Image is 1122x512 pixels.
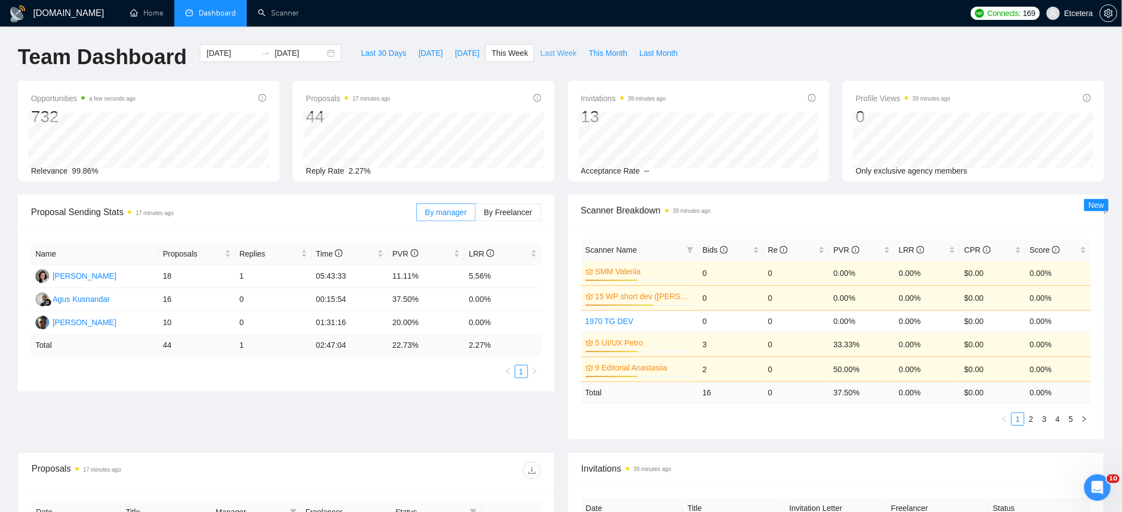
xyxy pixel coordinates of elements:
[312,311,388,335] td: 01:31:16
[72,166,98,175] span: 99.86%
[634,466,671,472] time: 39 minutes ago
[312,265,388,288] td: 05:43:33
[987,7,1021,19] span: Connects:
[1026,310,1091,332] td: 0.00%
[31,243,158,265] th: Name
[960,382,1025,403] td: $ 0.00
[829,260,895,285] td: 0.00%
[1052,246,1060,254] span: info-circle
[275,47,325,59] input: End date
[464,288,541,311] td: 0.00%
[856,106,950,127] div: 0
[998,412,1011,426] li: Previous Page
[998,412,1011,426] button: left
[1065,413,1077,425] a: 5
[1078,412,1091,426] li: Next Page
[206,47,257,59] input: Start date
[856,92,950,105] span: Profile Views
[240,248,299,260] span: Replies
[983,246,991,254] span: info-circle
[9,5,27,23] img: logo
[1100,9,1117,18] span: setting
[31,92,136,105] span: Opportunities
[540,47,577,59] span: Last Week
[586,317,634,326] a: 1970 TG DEV
[764,357,829,382] td: 0
[808,94,816,102] span: info-circle
[829,310,895,332] td: 0.00%
[1023,7,1035,19] span: 169
[1083,94,1091,102] span: info-circle
[235,265,312,288] td: 1
[53,293,110,305] div: Agus Kusnandar
[1052,413,1064,425] a: 4
[528,365,541,378] li: Next Page
[975,9,984,18] img: upwork-logo.png
[960,285,1025,310] td: $0.00
[130,8,163,18] a: homeHome
[388,335,464,356] td: 22.73 %
[687,247,694,253] span: filter
[698,382,763,403] td: 16
[913,96,950,102] time: 39 minutes ago
[464,335,541,356] td: 2.27 %
[586,292,593,300] span: crown
[515,365,528,378] li: 1
[353,96,390,102] time: 17 minutes ago
[31,166,68,175] span: Relevance
[258,8,299,18] a: searchScanner
[586,364,593,372] span: crown
[505,368,511,375] span: left
[829,332,895,357] td: 33.33%
[586,268,593,275] span: crown
[515,365,528,378] a: 1
[425,208,467,217] span: By manager
[1100,4,1118,22] button: setting
[158,288,235,311] td: 16
[964,245,990,254] span: CPR
[856,166,968,175] span: Only exclusive agency members
[18,44,187,70] h1: Team Dashboard
[1012,413,1024,425] a: 1
[1001,416,1008,422] span: left
[1081,416,1088,422] span: right
[53,270,116,282] div: [PERSON_NAME]
[261,49,270,58] span: to
[163,248,222,260] span: Proposals
[501,365,515,378] button: left
[895,357,960,382] td: 0.00%
[306,106,391,127] div: 44
[581,203,1092,217] span: Scanner Breakdown
[306,166,344,175] span: Reply Rate
[388,265,464,288] td: 11.11%
[1026,260,1091,285] td: 0.00%
[895,285,960,310] td: 0.00%
[235,288,312,311] td: 0
[764,285,829,310] td: 0
[35,269,49,283] img: TT
[258,94,266,102] span: info-circle
[31,106,136,127] div: 732
[388,288,464,311] td: 37.50%
[412,44,449,62] button: [DATE]
[469,249,494,258] span: LRR
[1025,412,1038,426] li: 2
[582,462,1091,476] span: Invitations
[158,243,235,265] th: Proposals
[388,311,464,335] td: 20.00%
[895,310,960,332] td: 0.00%
[829,382,895,403] td: 37.50 %
[31,335,158,356] td: Total
[581,382,699,403] td: Total
[720,246,728,254] span: info-circle
[1025,413,1037,425] a: 2
[136,210,173,216] time: 17 minutes ago
[185,9,193,17] span: dashboard
[534,44,583,62] button: Last Week
[960,332,1025,357] td: $0.00
[534,94,541,102] span: info-circle
[698,260,763,285] td: 0
[528,365,541,378] button: right
[31,205,416,219] span: Proposal Sending Stats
